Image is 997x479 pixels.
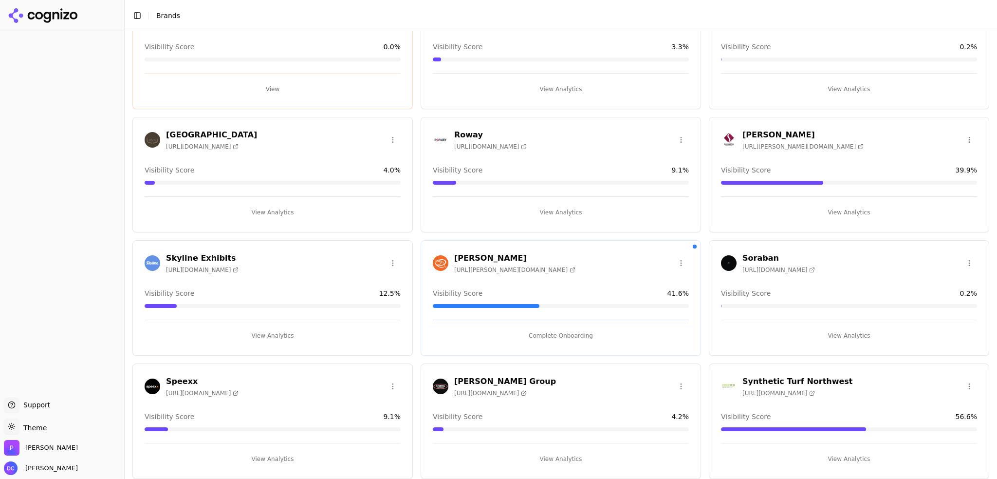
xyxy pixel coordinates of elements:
img: Soraban [721,255,737,271]
h3: Skyline Exhibits [166,252,239,264]
span: [URL][DOMAIN_NAME] [166,389,239,397]
span: [URL][DOMAIN_NAME] [742,266,815,274]
span: Visibility Score [145,412,194,422]
span: [URL][PERSON_NAME][DOMAIN_NAME] [454,266,575,274]
span: 3.3 % [671,42,689,52]
h3: [GEOGRAPHIC_DATA] [166,129,257,141]
span: Visibility Score [433,165,482,175]
span: Theme [19,424,47,432]
span: [URL][DOMAIN_NAME] [166,143,239,151]
img: Simonton [721,132,737,148]
span: Visibility Score [145,288,194,298]
span: Visibility Score [721,412,771,422]
span: [URL][DOMAIN_NAME] [742,389,815,397]
img: Speexx [145,379,160,394]
span: Visibility Score [145,42,194,52]
span: Visibility Score [145,165,194,175]
span: Visibility Score [721,42,771,52]
button: View Analytics [433,81,689,97]
span: 9.1 % [671,165,689,175]
span: 4.2 % [671,412,689,422]
button: View Analytics [433,205,689,220]
span: 0.2 % [960,288,977,298]
h3: [PERSON_NAME] Group [454,376,556,387]
span: 12.5 % [379,288,401,298]
button: Complete Onboarding [433,328,689,344]
span: Visibility Score [433,412,482,422]
span: 0.0 % [383,42,401,52]
button: View Analytics [433,451,689,467]
img: Dan Cole [4,461,18,475]
span: 4.0 % [383,165,401,175]
h3: Roway [454,129,527,141]
img: Steffes Group [433,379,448,394]
span: Visibility Score [721,165,771,175]
button: View Analytics [145,205,401,220]
span: 41.6 % [667,288,689,298]
button: View Analytics [721,451,977,467]
button: View Analytics [145,328,401,344]
img: Skyline Exhibits [145,255,160,271]
span: [PERSON_NAME] [21,464,78,473]
nav: breadcrumb [156,11,970,20]
span: Perrill [25,443,78,452]
img: Roway [433,132,448,148]
span: Visibility Score [433,42,482,52]
h3: [PERSON_NAME] [454,252,575,264]
span: Support [19,400,50,410]
button: Open user button [4,461,78,475]
h3: Soraban [742,252,815,264]
button: View Analytics [721,328,977,344]
h3: [PERSON_NAME] [742,129,864,141]
h3: Speexx [166,376,239,387]
span: [URL][PERSON_NAME][DOMAIN_NAME] [742,143,864,151]
span: [URL][DOMAIN_NAME] [166,266,239,274]
span: 39.9 % [956,165,977,175]
span: 9.1 % [383,412,401,422]
button: View Analytics [145,451,401,467]
img: Synthetic Turf Northwest [721,379,737,394]
button: View Analytics [721,81,977,97]
span: Visibility Score [433,288,482,298]
img: Perrill [4,440,19,456]
button: View Analytics [721,205,977,220]
span: 0.2 % [960,42,977,52]
span: Brands [156,12,180,19]
span: [URL][DOMAIN_NAME] [454,389,527,397]
span: [URL][DOMAIN_NAME] [454,143,527,151]
h3: Synthetic Turf Northwest [742,376,853,387]
img: Riverview Ranch [145,132,160,148]
button: Open organization switcher [4,440,78,456]
span: Visibility Score [721,288,771,298]
span: 56.6 % [956,412,977,422]
button: View [145,81,401,97]
img: Smalley [433,255,448,271]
